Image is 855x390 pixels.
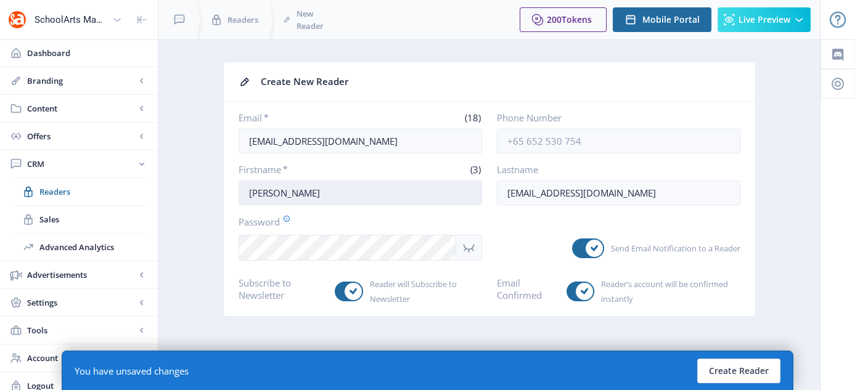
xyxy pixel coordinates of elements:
[39,213,145,225] span: Sales
[75,365,189,377] div: You have unsaved changes
[12,178,145,205] a: Readers
[239,163,356,176] label: Firstname
[718,7,811,32] button: Live Preview
[468,163,482,176] span: (3)
[239,181,482,205] input: Enter reader’s firstname
[27,269,136,281] span: Advertisements
[604,241,740,256] span: Send Email Notification to a Reader
[239,277,325,301] label: Subscribe to Newsletter
[12,234,145,261] a: Advanced Analytics
[497,112,730,124] label: Phone Number
[497,163,730,176] label: Lastname
[463,112,482,124] span: (18)
[227,14,258,26] span: Readers
[239,215,472,229] label: Password
[27,75,136,87] span: Branding
[27,102,136,115] span: Content
[642,15,700,25] span: Mobile Portal
[363,277,482,306] span: Reader will Subscribe to Newsletter
[27,352,136,364] span: Account
[239,112,356,124] label: Email
[27,324,136,336] span: Tools
[497,181,740,205] input: Enter reader’s lastname
[456,235,482,261] nb-icon: Show password
[27,130,136,142] span: Offers
[261,72,740,91] div: Create New Reader
[594,277,740,306] span: Reader’s account will be confirmed instantly
[613,7,711,32] button: Mobile Portal
[738,15,790,25] span: Live Preview
[497,277,557,301] label: Email Confirmed
[27,296,136,309] span: Settings
[27,47,148,59] span: Dashboard
[562,14,592,25] span: Tokens
[7,10,27,30] img: properties.app_icon.png
[39,185,145,198] span: Readers
[12,206,145,233] a: Sales
[497,129,740,153] input: +65 652 530 754
[239,129,482,153] input: Enter reader’s email
[697,359,780,383] button: Create Reader
[520,7,607,32] button: 200Tokens
[35,6,107,33] div: SchoolArts Magazine
[296,7,327,32] span: New Reader
[27,158,136,170] span: CRM
[39,241,145,253] span: Advanced Analytics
